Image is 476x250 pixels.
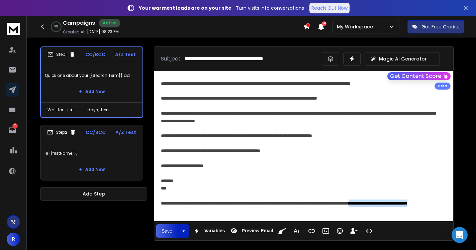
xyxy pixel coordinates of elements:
[305,224,318,238] button: Insert Link (Ctrl+K)
[161,55,182,63] p: Subject:
[7,23,20,35] img: logo
[435,83,451,90] div: Beta
[379,55,427,62] p: Magic AI Generator
[139,5,304,11] p: – Turn visits into conversations
[99,19,120,27] div: Active
[311,5,348,11] p: Reach Out Now
[203,228,226,234] span: Variables
[47,129,76,135] div: Step 2
[322,21,326,26] span: 50
[45,66,138,85] p: Quick one about your {{Search Term}} ad
[407,20,464,33] button: Get Free Credits
[319,224,332,238] button: Insert Image (Ctrl+P)
[334,224,346,238] button: Emoticons
[47,51,75,57] div: Step 1
[40,46,143,118] li: Step1CC/BCCA/Z TestQuick one about your {{Search Term}} adAdd NewWait fordays, then
[86,129,106,136] p: CC/BCC
[63,29,86,35] p: Created At:
[40,125,143,180] li: Step2CC/BCCA/Z TestHi {{firstName}},Add New
[240,228,274,234] span: Preview Email
[190,224,226,238] button: Variables
[115,129,136,136] p: A/Z Test
[6,123,19,137] a: 41
[227,224,274,238] button: Preview Email
[290,224,303,238] button: More Text
[47,107,63,113] p: Wait for
[337,23,376,30] p: My Workspace
[139,5,231,11] strong: Your warmest leads are on your site
[44,144,139,163] p: Hi {{firstName}},
[156,224,178,238] button: Save
[363,224,376,238] button: Code View
[40,187,147,201] button: Add Step
[452,227,468,243] div: Open Intercom Messenger
[365,52,440,66] button: Magic AI Generator
[7,233,20,246] button: R
[73,163,110,176] button: Add New
[348,224,360,238] button: Insert Unsubscribe Link
[87,107,109,113] p: days, then
[115,51,136,58] p: A/Z Test
[85,51,105,58] p: CC/BCC
[73,85,110,98] button: Add New
[55,25,58,29] p: 0 %
[387,72,451,80] button: Get Content Score
[12,123,18,129] p: 41
[276,224,289,238] button: Clean HTML
[63,19,95,27] h1: Campaigns
[309,3,350,13] a: Reach Out Now
[87,29,119,34] p: [DATE] 08:23 PM
[421,23,460,30] p: Get Free Credits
